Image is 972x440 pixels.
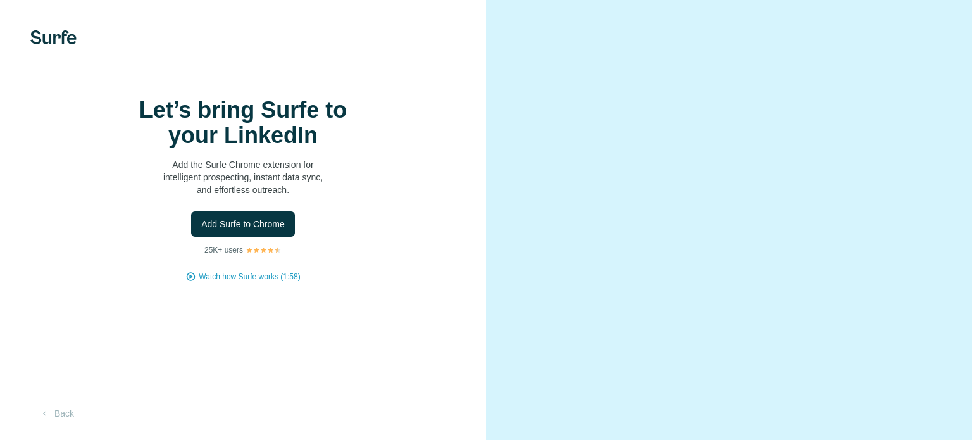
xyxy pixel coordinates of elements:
img: Rating Stars [246,246,282,254]
button: Watch how Surfe works (1:58) [199,271,300,282]
p: Add the Surfe Chrome extension for intelligent prospecting, instant data sync, and effortless out... [116,158,370,196]
p: 25K+ users [204,244,243,256]
img: Surfe's logo [30,30,77,44]
button: Back [30,402,83,425]
button: Add Surfe to Chrome [191,211,295,237]
span: Add Surfe to Chrome [201,218,285,230]
h1: Let’s bring Surfe to your LinkedIn [116,97,370,148]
